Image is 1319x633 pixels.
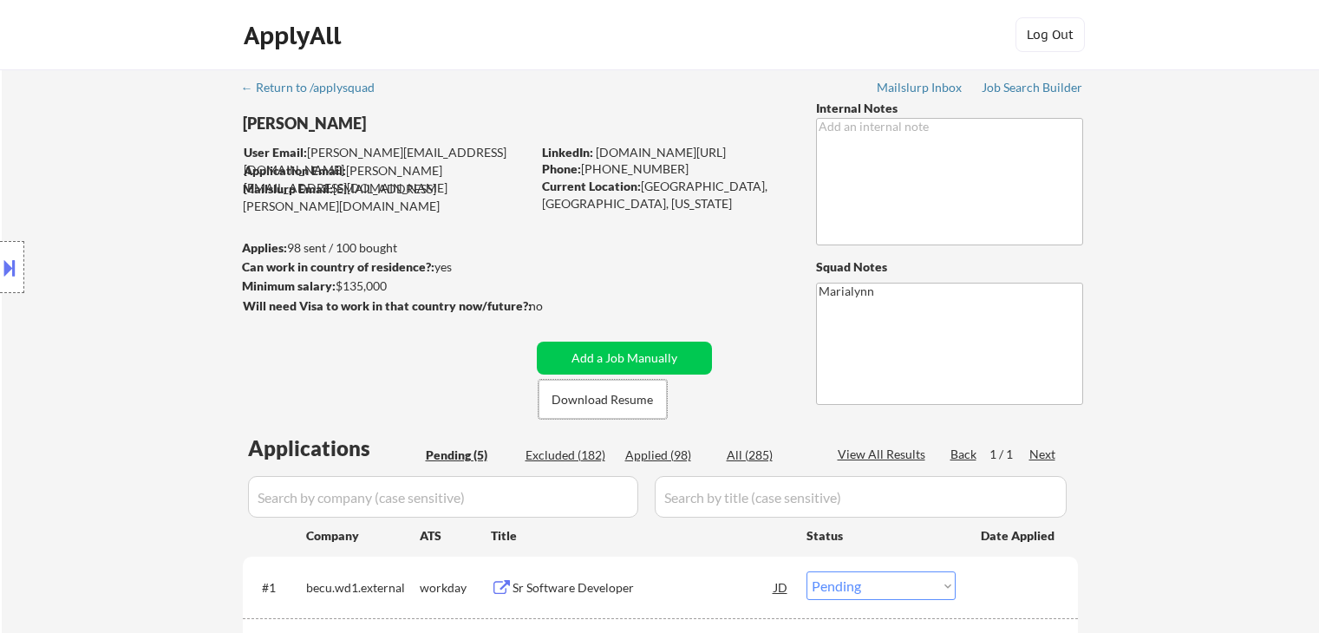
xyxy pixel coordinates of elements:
[306,527,420,545] div: Company
[542,145,593,160] strong: LinkedIn:
[838,446,930,463] div: View All Results
[529,297,578,315] div: no
[420,527,491,545] div: ATS
[243,113,599,134] div: [PERSON_NAME]
[243,298,532,313] strong: Will need Visa to work in that country now/future?:
[806,519,956,551] div: Status
[242,258,526,276] div: yes
[539,380,667,419] button: Download Resume
[1015,17,1085,52] button: Log Out
[877,82,963,94] div: Mailslurp Inbox
[242,239,531,257] div: 98 sent / 100 bought
[513,579,774,597] div: Sr Software Developer
[596,145,726,160] a: [DOMAIN_NAME][URL]
[542,161,581,176] strong: Phone:
[982,82,1083,94] div: Job Search Builder
[542,160,787,178] div: [PHONE_NUMBER]
[244,144,531,178] div: [PERSON_NAME][EMAIL_ADDRESS][DOMAIN_NAME]
[982,81,1083,98] a: Job Search Builder
[655,476,1067,518] input: Search by title (case sensitive)
[242,259,434,274] strong: Can work in country of residence?:
[242,277,531,295] div: $135,000
[426,447,513,464] div: Pending (5)
[306,579,420,597] div: becu.wd1.external
[243,180,531,214] div: [EMAIL_ADDRESS][PERSON_NAME][DOMAIN_NAME]
[241,82,391,94] div: ← Return to /applysquad
[244,21,346,50] div: ApplyAll
[981,527,1057,545] div: Date Applied
[816,100,1083,117] div: Internal Notes
[244,162,531,196] div: [PERSON_NAME][EMAIL_ADDRESS][DOMAIN_NAME]
[877,81,963,98] a: Mailslurp Inbox
[989,446,1029,463] div: 1 / 1
[420,579,491,597] div: workday
[262,579,292,597] div: #1
[526,447,612,464] div: Excluded (182)
[542,179,641,193] strong: Current Location:
[625,447,712,464] div: Applied (98)
[773,571,790,603] div: JD
[542,178,787,212] div: [GEOGRAPHIC_DATA], [GEOGRAPHIC_DATA], [US_STATE]
[248,476,638,518] input: Search by company (case sensitive)
[491,527,790,545] div: Title
[537,342,712,375] button: Add a Job Manually
[727,447,813,464] div: All (285)
[950,446,978,463] div: Back
[241,81,391,98] a: ← Return to /applysquad
[816,258,1083,276] div: Squad Notes
[1029,446,1057,463] div: Next
[248,438,420,459] div: Applications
